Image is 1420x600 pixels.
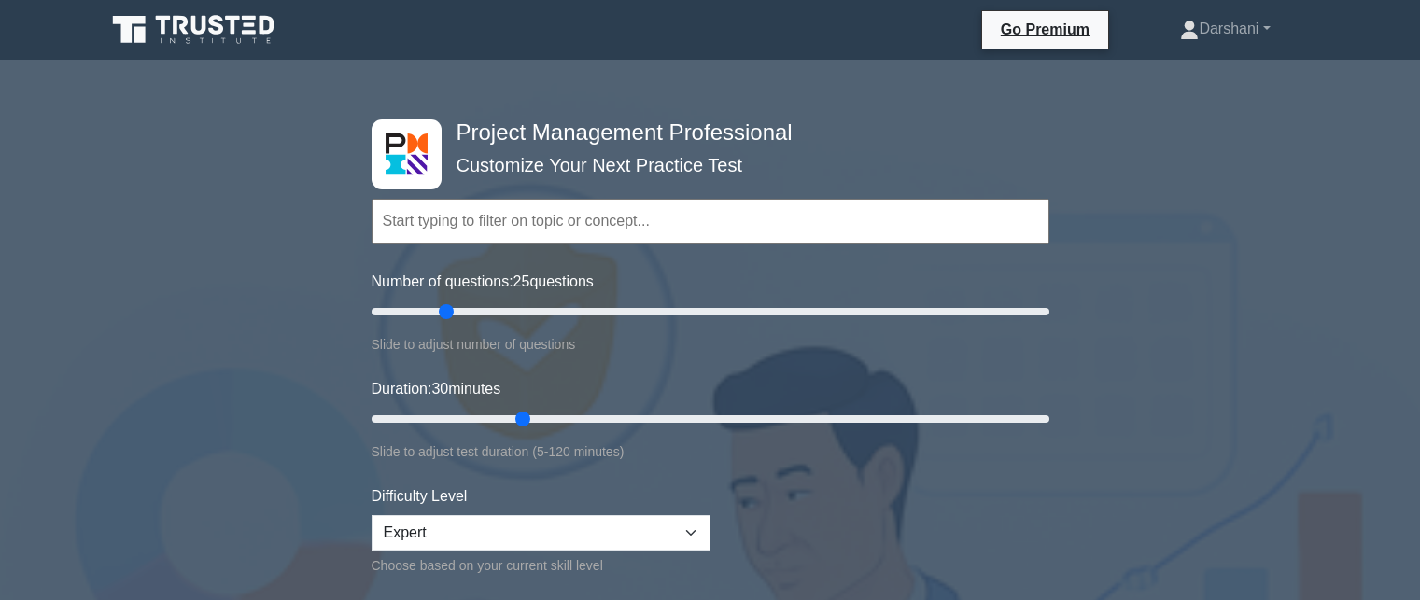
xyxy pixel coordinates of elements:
[1135,10,1315,48] a: Darshani
[372,271,594,293] label: Number of questions: questions
[513,273,530,289] span: 25
[372,333,1049,356] div: Slide to adjust number of questions
[449,119,958,147] h4: Project Management Professional
[431,381,448,397] span: 30
[372,485,468,508] label: Difficulty Level
[372,554,710,577] div: Choose based on your current skill level
[372,199,1049,244] input: Start typing to filter on topic or concept...
[990,18,1101,41] a: Go Premium
[372,440,1049,463] div: Slide to adjust test duration (5-120 minutes)
[372,378,501,400] label: Duration: minutes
